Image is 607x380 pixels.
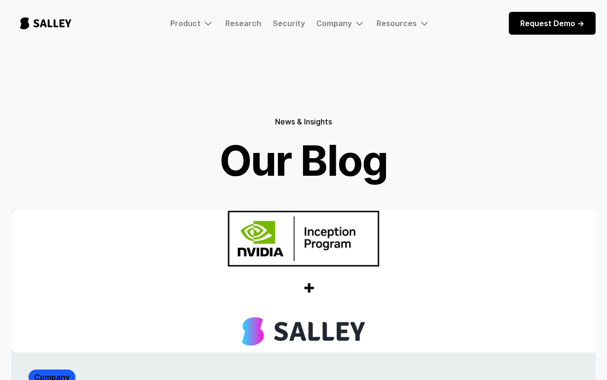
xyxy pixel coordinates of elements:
[170,19,201,28] div: Product
[220,140,388,181] h1: Our Blog
[170,18,214,29] div: Product
[509,12,596,35] a: Request Demo ->
[11,8,80,39] a: home
[377,19,417,28] div: Resources
[377,18,430,29] div: Resources
[275,115,332,128] h5: News & Insights
[316,19,352,28] div: Company
[273,19,305,28] a: Security
[225,19,261,28] a: Research
[316,18,365,29] div: Company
